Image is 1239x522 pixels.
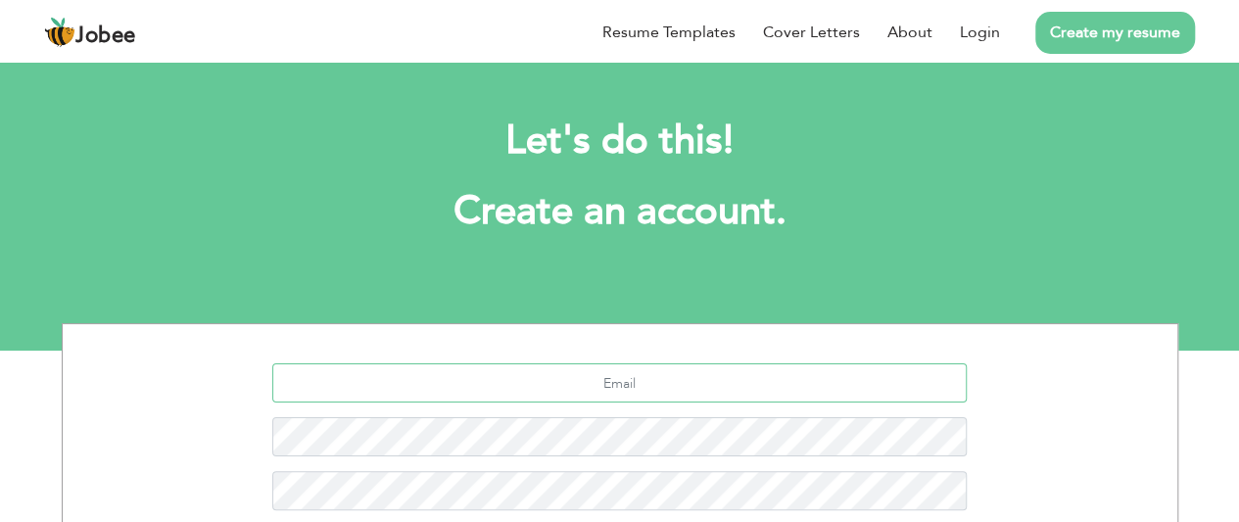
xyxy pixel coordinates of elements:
h1: Create an account. [91,186,1149,237]
input: Email [272,363,967,403]
a: Resume Templates [602,21,736,44]
a: Login [960,21,1000,44]
a: Cover Letters [763,21,860,44]
a: Jobee [44,17,136,48]
a: About [887,21,932,44]
img: jobee.io [44,17,75,48]
a: Create my resume [1035,12,1195,54]
span: Jobee [75,25,136,47]
h2: Let's do this! [91,116,1149,166]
